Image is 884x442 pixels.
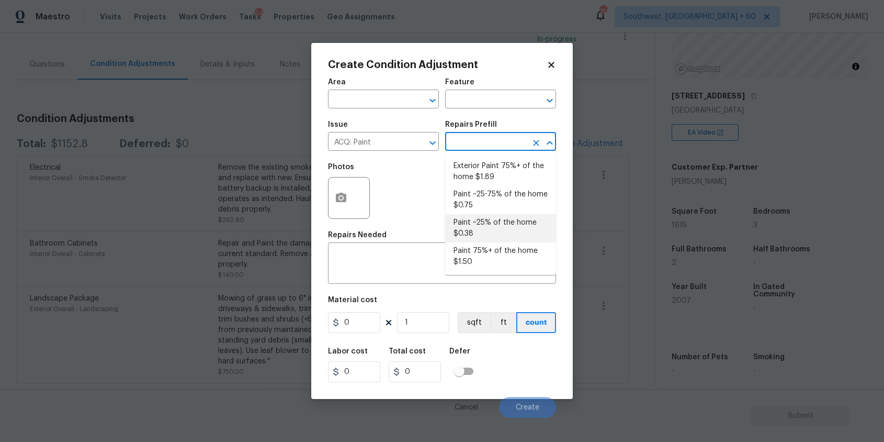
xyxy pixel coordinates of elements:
h5: Repairs Prefill [445,121,497,128]
h2: Create Condition Adjustment [328,60,547,70]
span: Cancel [455,404,478,412]
button: Create [499,397,556,418]
li: Paint 75%+ of the home $1.50 [445,242,556,271]
h5: Feature [445,79,474,86]
button: Clear [529,136,543,150]
button: count [516,312,556,333]
button: Open [542,93,557,108]
h5: Labor cost [328,348,368,355]
h5: Area [328,79,346,86]
button: Cancel [438,397,495,418]
li: Paint ~25-75% of the home $0.75 [445,186,556,214]
button: Close [542,136,557,150]
h5: Total cost [389,348,426,355]
h5: Photos [328,163,354,171]
button: Open [425,93,440,108]
button: Open [425,136,440,150]
h5: Material cost [328,296,377,304]
h5: Issue [328,121,348,128]
h5: Defer [449,348,470,355]
h5: Repairs Needed [328,231,387,239]
li: Paint ~25% of the home $0.38 [445,214,556,242]
span: Create [516,404,539,412]
button: ft [490,312,516,333]
button: sqft [458,312,490,333]
li: Exterior Paint 75%+ of the home $1.89 [445,158,556,186]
